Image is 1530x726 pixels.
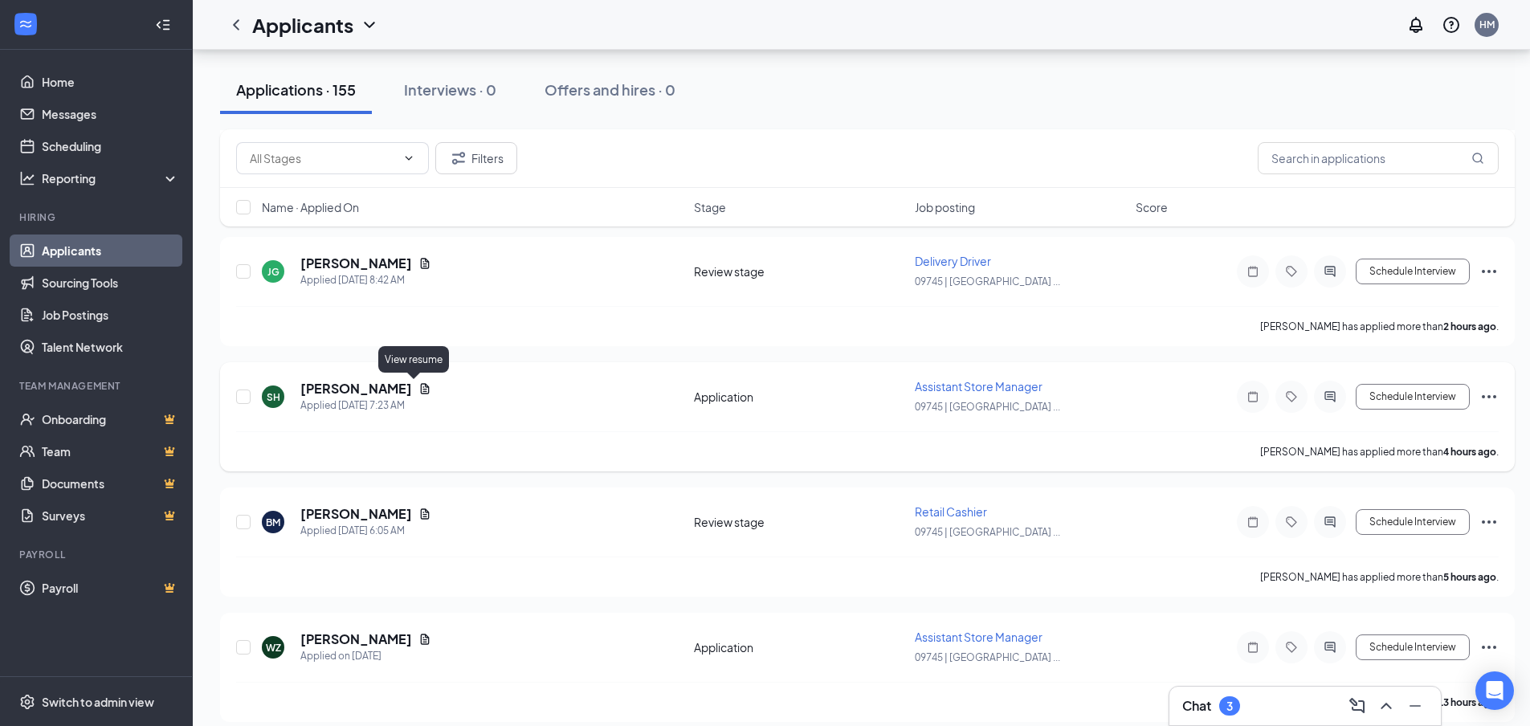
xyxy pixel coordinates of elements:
span: Assistant Store Manager [915,379,1042,394]
p: [PERSON_NAME] has applied more than . [1260,320,1499,333]
a: SurveysCrown [42,500,179,532]
a: PayrollCrown [42,572,179,604]
h1: Applicants [252,11,353,39]
svg: Document [418,633,431,646]
svg: Collapse [155,17,171,33]
button: Filter Filters [435,142,517,174]
button: Schedule Interview [1356,384,1470,410]
span: Stage [694,199,726,215]
a: Applicants [42,235,179,267]
a: Messages [42,98,179,130]
p: [PERSON_NAME] has applied more than . [1260,570,1499,584]
button: ComposeMessage [1344,693,1370,719]
button: Minimize [1402,693,1428,719]
a: DocumentsCrown [42,467,179,500]
div: 3 [1226,699,1233,713]
svg: Ellipses [1479,387,1499,406]
div: Review stage [694,263,905,279]
button: Schedule Interview [1356,634,1470,660]
div: Team Management [19,379,176,393]
svg: Notifications [1406,15,1426,35]
div: Application [694,389,905,405]
a: Job Postings [42,299,179,331]
svg: Note [1243,641,1263,654]
p: [PERSON_NAME] has applied more than . [1260,445,1499,459]
svg: ActiveChat [1320,641,1340,654]
span: Delivery Driver [915,254,991,268]
div: BM [266,516,280,529]
div: Applications · 155 [236,80,356,100]
span: Score [1136,199,1168,215]
svg: WorkstreamLogo [18,16,34,32]
div: Open Intercom Messenger [1475,671,1514,710]
svg: Ellipses [1479,638,1499,657]
svg: Document [418,382,431,395]
a: Sourcing Tools [42,267,179,299]
div: Applied [DATE] 6:05 AM [300,523,431,539]
svg: ComposeMessage [1348,696,1367,716]
svg: Note [1243,265,1263,278]
span: Name · Applied On [262,199,359,215]
button: Schedule Interview [1356,509,1470,535]
a: Talent Network [42,331,179,363]
div: HM [1479,18,1495,31]
div: JG [267,265,279,279]
button: ChevronUp [1373,693,1399,719]
span: 09745 | [GEOGRAPHIC_DATA] ... [915,526,1060,538]
span: 09745 | [GEOGRAPHIC_DATA] ... [915,651,1060,663]
div: Application [694,639,905,655]
h5: [PERSON_NAME] [300,255,412,272]
svg: ChevronUp [1377,696,1396,716]
span: Job posting [915,199,975,215]
svg: Tag [1282,265,1301,278]
div: Applied [DATE] 8:42 AM [300,272,431,288]
div: Hiring [19,210,176,224]
div: Applied on [DATE] [300,648,431,664]
div: Applied [DATE] 7:23 AM [300,398,431,414]
svg: Tag [1282,390,1301,403]
svg: QuestionInfo [1442,15,1461,35]
svg: ActiveChat [1320,390,1340,403]
svg: MagnifyingGlass [1471,152,1484,165]
svg: ChevronDown [402,152,415,165]
b: 4 hours ago [1443,446,1496,458]
span: Retail Cashier [915,504,987,519]
div: Interviews · 0 [404,80,496,100]
h5: [PERSON_NAME] [300,505,412,523]
b: 5 hours ago [1443,571,1496,583]
input: All Stages [250,149,396,167]
svg: Filter [449,149,468,168]
a: OnboardingCrown [42,403,179,435]
svg: Note [1243,390,1263,403]
svg: Note [1243,516,1263,528]
svg: ActiveChat [1320,516,1340,528]
span: 09745 | [GEOGRAPHIC_DATA] ... [915,401,1060,413]
svg: Settings [19,694,35,710]
svg: ChevronLeft [226,15,246,35]
div: WZ [266,641,281,655]
a: Scheduling [42,130,179,162]
div: Payroll [19,548,176,561]
a: TeamCrown [42,435,179,467]
div: Offers and hires · 0 [545,80,675,100]
div: SH [267,390,280,404]
div: Review stage [694,514,905,530]
span: Assistant Store Manager [915,630,1042,644]
svg: ActiveChat [1320,265,1340,278]
h5: [PERSON_NAME] [300,630,412,648]
button: Schedule Interview [1356,259,1470,284]
a: Home [42,66,179,98]
h3: Chat [1182,697,1211,715]
input: Search in applications [1258,142,1499,174]
div: View resume [378,346,449,373]
svg: Tag [1282,641,1301,654]
div: Reporting [42,170,180,186]
svg: ChevronDown [360,15,379,35]
svg: Minimize [1406,696,1425,716]
svg: Analysis [19,170,35,186]
svg: Document [418,508,431,520]
b: 13 hours ago [1438,696,1496,708]
h5: [PERSON_NAME] [300,380,412,398]
svg: Document [418,257,431,270]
